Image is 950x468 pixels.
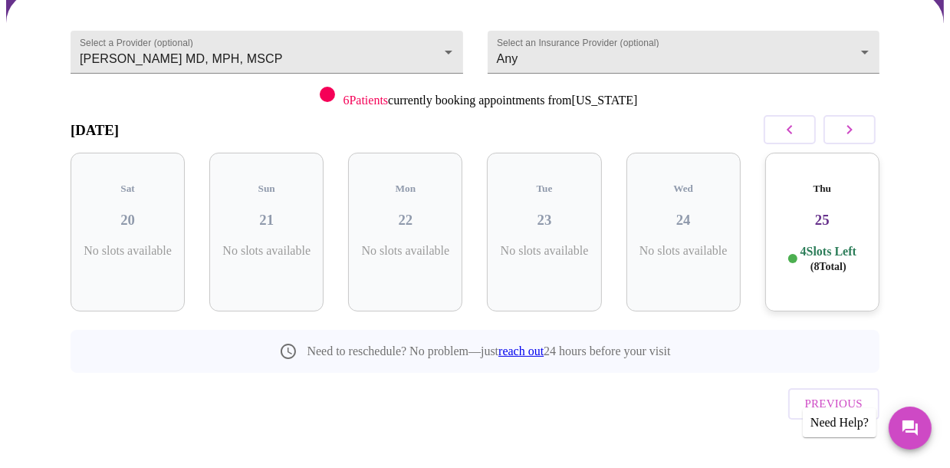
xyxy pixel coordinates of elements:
[71,122,119,139] h3: [DATE]
[307,344,670,358] p: Need to reschedule? No problem—just 24 hours before your visit
[777,212,867,229] h3: 25
[788,388,879,419] button: Previous
[800,244,856,274] p: 4 Slots Left
[343,94,388,107] span: 6 Patients
[222,183,311,195] h5: Sun
[343,94,637,107] p: currently booking appointments from [US_STATE]
[499,244,589,258] p: No slots available
[83,183,173,195] h5: Sat
[803,408,876,437] div: Need Help?
[360,183,450,195] h5: Mon
[488,31,880,74] div: Any
[810,261,846,272] span: ( 8 Total)
[222,244,311,258] p: No slots available
[639,183,728,195] h5: Wed
[83,244,173,258] p: No slots available
[71,31,463,74] div: [PERSON_NAME] MD, MPH, MSCP
[499,183,589,195] h5: Tue
[360,212,450,229] h3: 22
[889,407,932,450] button: Messages
[639,212,728,229] h3: 24
[805,394,863,414] span: Previous
[777,183,867,195] h5: Thu
[222,212,311,229] h3: 21
[83,212,173,229] h3: 20
[499,212,589,229] h3: 23
[498,344,544,358] a: reach out
[639,244,728,258] p: No slots available
[360,244,450,258] p: No slots available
